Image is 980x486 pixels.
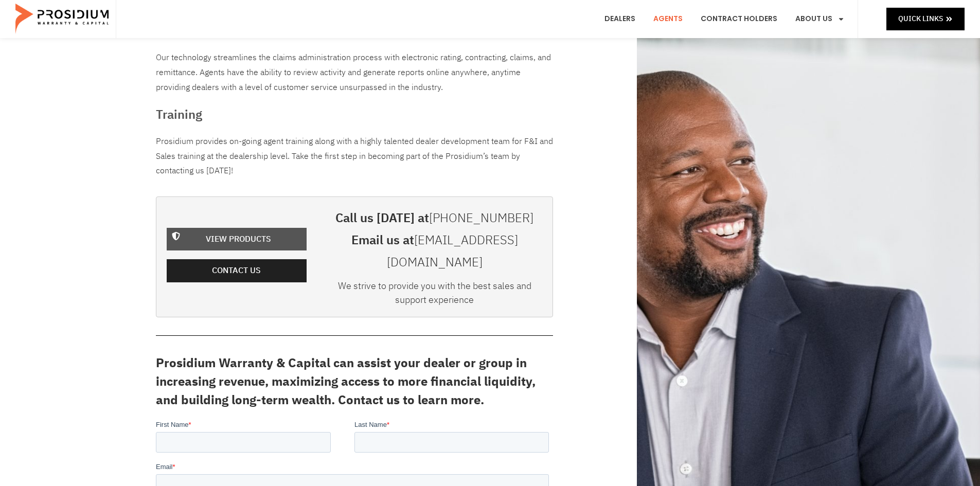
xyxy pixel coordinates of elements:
[156,50,553,95] div: Our technology streamlines the claims administration process with electronic rating, contracting,...
[429,209,533,227] a: [PHONE_NUMBER]
[199,1,231,9] span: Last Name
[327,229,542,274] h3: Email us at
[212,263,261,278] span: Contact Us
[156,105,553,124] h3: Training
[167,228,307,251] a: View Products
[387,231,518,272] a: [EMAIL_ADDRESS][DOMAIN_NAME]
[156,134,553,178] p: Prosidium provides on-going agent training along with a highly talented dealer development team f...
[898,12,943,25] span: Quick Links
[327,279,542,312] div: We strive to provide you with the best sales and support experience
[886,8,965,30] a: Quick Links
[327,207,542,229] h3: Call us [DATE] at
[206,232,271,247] span: View Products
[156,354,553,409] h3: Prosidium Warranty & Capital can assist your dealer or group in increasing revenue, maximizing ac...
[167,259,307,282] a: Contact Us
